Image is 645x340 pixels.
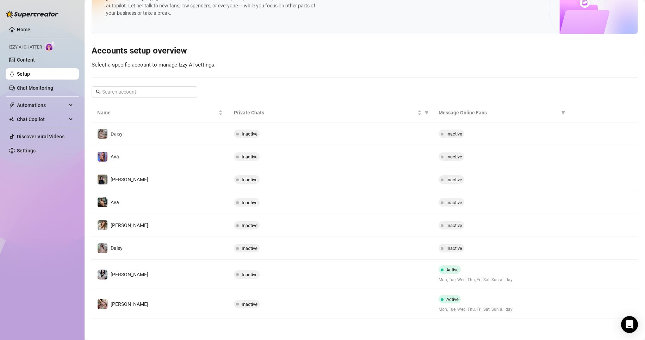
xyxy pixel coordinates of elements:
button: right [575,298,587,310]
span: Inactive [446,200,462,205]
span: Inactive [242,200,258,205]
img: Ava [98,152,107,162]
th: Private Chats [228,103,433,122]
img: Anna [98,299,107,309]
span: Inactive [446,246,462,251]
span: Mon, Tue, Wed, Thu, Fri, Sat, Sun all day [439,277,564,283]
a: Chat Monitoring [17,85,53,91]
span: filter [560,107,567,118]
a: Setup [17,71,30,77]
img: Sadie [98,270,107,279]
span: Inactive [242,223,258,228]
span: Name [97,109,217,117]
span: Inactive [446,131,462,137]
span: right [578,200,583,205]
span: right [578,177,583,182]
span: [PERSON_NAME] [111,222,148,228]
span: [PERSON_NAME] [111,301,148,307]
img: Ava [98,197,107,207]
span: right [578,131,583,136]
img: Anna [98,175,107,184]
span: Daisy [111,245,123,251]
span: Inactive [242,154,258,159]
h3: Accounts setup overview [92,45,638,57]
span: filter [424,111,429,115]
span: Chat Copilot [17,114,67,125]
img: Daisy [98,243,107,253]
div: Open Intercom Messenger [621,316,638,333]
span: Mon, Tue, Wed, Thu, Fri, Sat, Sun all day [439,306,564,313]
span: search [96,89,101,94]
button: right [575,151,587,162]
span: Select a specific account to manage Izzy AI settings. [92,62,216,68]
button: right [575,128,587,139]
a: Content [17,57,35,63]
span: [PERSON_NAME] [111,272,148,277]
button: right [575,197,587,208]
span: Private Chats [234,109,416,117]
span: Inactive [242,177,258,182]
span: thunderbolt [9,102,15,108]
button: right [575,174,587,185]
span: Message Online Fans [439,109,558,117]
span: right [578,272,583,277]
span: Active [446,267,459,272]
span: Inactive [242,302,258,307]
span: right [578,223,583,228]
span: right [578,154,583,159]
img: logo-BBDzfeDw.svg [6,11,58,18]
span: Active [446,297,459,302]
a: Settings [17,148,36,153]
button: right [575,269,587,280]
span: Ava [111,200,119,205]
button: right [575,243,587,254]
a: Home [17,27,30,32]
span: Inactive [242,131,258,137]
th: Name [92,103,228,122]
span: right [578,246,583,251]
span: Inactive [242,246,258,251]
span: Daisy [111,131,123,137]
img: Chat Copilot [9,117,14,122]
span: right [578,302,583,307]
span: Izzy AI Chatter [9,44,42,51]
img: AI Chatter [45,41,56,51]
span: Inactive [446,154,462,159]
span: filter [561,111,565,115]
input: Search account [102,88,187,96]
span: Inactive [242,272,258,277]
img: Paige [98,220,107,230]
a: Discover Viral Videos [17,134,64,139]
span: Inactive [446,177,462,182]
span: filter [423,107,430,118]
button: right [575,220,587,231]
img: Daisy [98,129,107,139]
span: Automations [17,100,67,111]
span: Inactive [446,223,462,228]
span: Ava [111,154,119,159]
span: [PERSON_NAME] [111,177,148,182]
